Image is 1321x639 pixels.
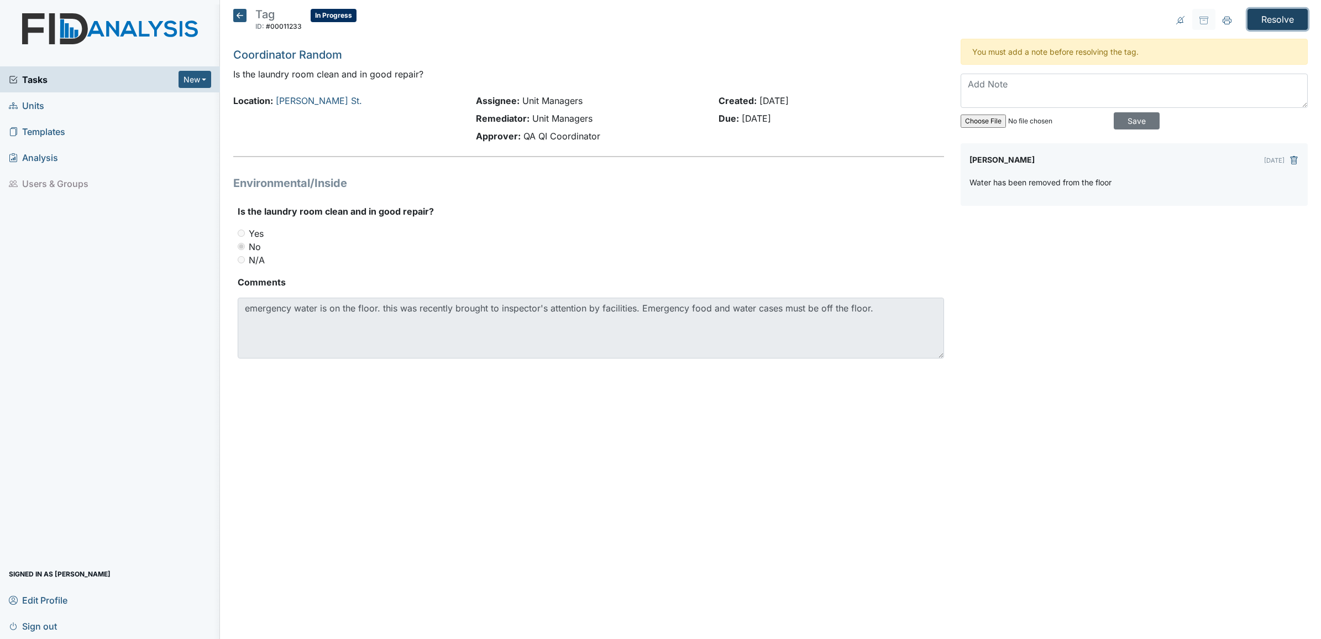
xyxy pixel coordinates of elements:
a: Tasks [9,73,179,86]
strong: Comments [238,276,944,289]
input: Resolve [1247,9,1308,30]
span: Unit Managers [532,113,593,124]
span: ID: [255,22,264,30]
label: N/A [249,253,265,267]
span: Units [9,97,44,114]
strong: Remediator: [476,113,530,124]
span: Tag [255,8,275,21]
textarea: emergency water is on the floor. this was recently brought to inspector's attention by facilities... [238,298,944,359]
span: [DATE] [742,113,771,124]
strong: Due: [719,113,739,124]
span: Analysis [9,149,58,166]
input: N/A [238,256,245,263]
input: Yes [238,230,245,237]
strong: Approver: [476,131,521,142]
a: Coordinator Random [233,48,342,61]
span: [DATE] [759,95,789,106]
label: No [249,240,261,253]
label: [PERSON_NAME] [969,152,1035,168]
span: #00011233 [266,22,302,30]
input: No [238,243,245,250]
strong: Assignee: [476,95,520,106]
span: Signed in as [PERSON_NAME] [9,565,111,583]
label: Is the laundry room clean and in good repair? [238,205,434,218]
span: QA QI Coordinator [523,131,600,142]
label: Yes [249,227,264,240]
strong: Location: [233,95,273,106]
p: Water has been removed from the floor [969,176,1112,188]
button: New [179,71,212,88]
span: Edit Profile [9,591,67,609]
h1: Environmental/Inside [233,175,944,191]
span: Templates [9,123,65,140]
span: Sign out [9,617,57,635]
small: [DATE] [1264,157,1285,164]
span: Unit Managers [522,95,583,106]
a: [PERSON_NAME] St. [276,95,362,106]
input: Save [1114,112,1160,129]
strong: Created: [719,95,757,106]
div: You must add a note before resolving the tag. [961,39,1308,65]
span: In Progress [311,9,357,22]
p: Is the laundry room clean and in good repair? [233,67,944,81]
